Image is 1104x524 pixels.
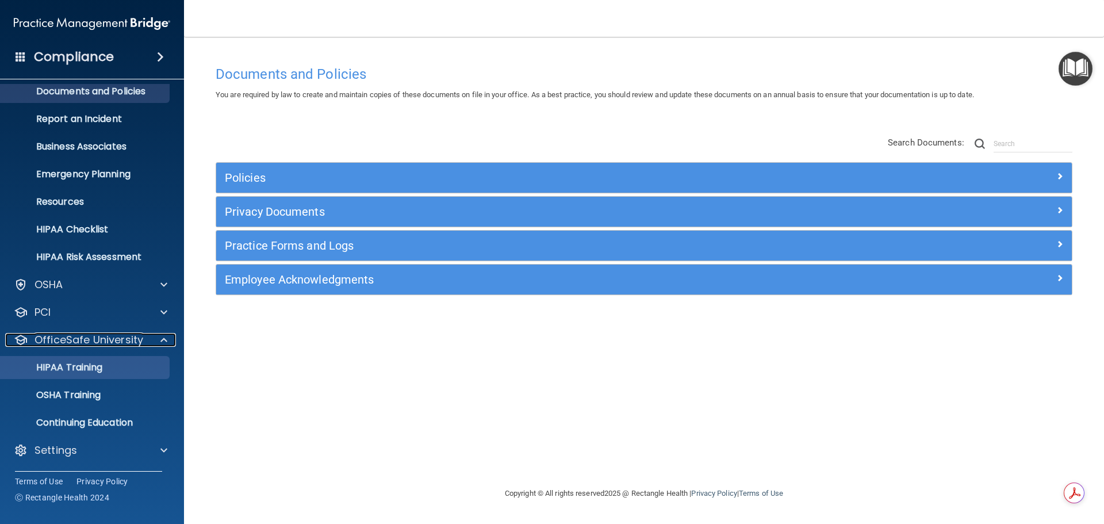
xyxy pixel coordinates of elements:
[7,251,164,263] p: HIPAA Risk Assessment
[7,141,164,152] p: Business Associates
[14,278,167,292] a: OSHA
[7,417,164,429] p: Continuing Education
[7,169,164,180] p: Emergency Planning
[225,239,849,252] h5: Practice Forms and Logs
[7,389,101,401] p: OSHA Training
[14,443,167,457] a: Settings
[216,90,974,99] span: You are required by law to create and maintain copies of these documents on file in your office. ...
[1059,52,1092,86] button: Open Resource Center
[14,12,170,35] img: PMB logo
[7,224,164,235] p: HIPAA Checklist
[14,305,167,319] a: PCI
[7,86,164,97] p: Documents and Policies
[76,476,128,487] a: Privacy Policy
[34,49,114,65] h4: Compliance
[15,476,63,487] a: Terms of Use
[739,489,783,498] a: Terms of Use
[905,442,1090,488] iframe: Drift Widget Chat Controller
[7,362,102,373] p: HIPAA Training
[34,443,77,457] p: Settings
[34,278,63,292] p: OSHA
[994,135,1072,152] input: Search
[34,333,143,347] p: OfficeSafe University
[7,196,164,208] p: Resources
[225,169,1063,187] a: Policies
[216,67,1072,82] h4: Documents and Policies
[14,333,167,347] a: OfficeSafe University
[225,171,849,184] h5: Policies
[225,202,1063,221] a: Privacy Documents
[691,489,737,498] a: Privacy Policy
[434,475,854,512] div: Copyright © All rights reserved 2025 @ Rectangle Health | |
[225,270,1063,289] a: Employee Acknowledgments
[888,137,964,148] span: Search Documents:
[975,139,985,149] img: ic-search.3b580494.png
[34,305,51,319] p: PCI
[225,236,1063,255] a: Practice Forms and Logs
[15,492,109,503] span: Ⓒ Rectangle Health 2024
[225,273,849,286] h5: Employee Acknowledgments
[7,113,164,125] p: Report an Incident
[225,205,849,218] h5: Privacy Documents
